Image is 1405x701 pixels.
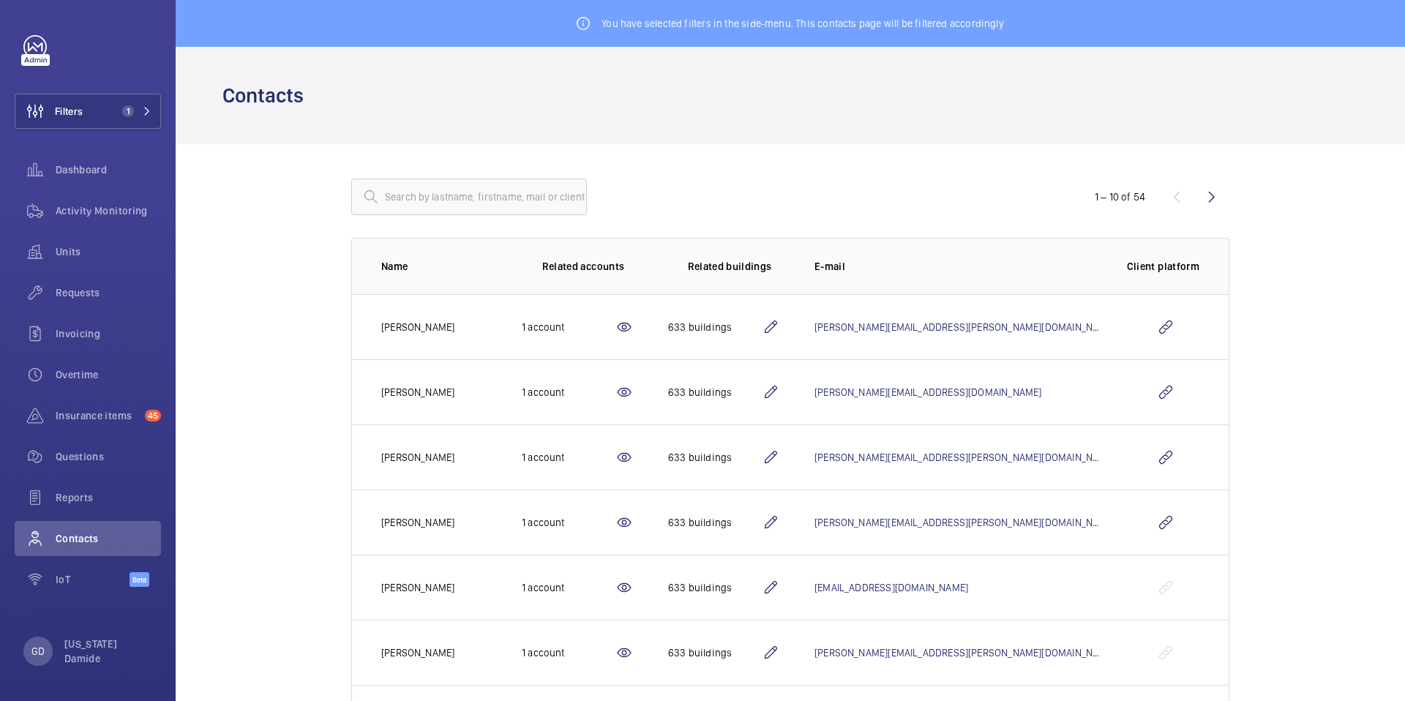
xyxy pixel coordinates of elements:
div: 633 buildings [668,580,762,595]
span: 1 [122,105,134,117]
div: 1 account [522,515,615,530]
a: [PERSON_NAME][EMAIL_ADDRESS][PERSON_NAME][DOMAIN_NAME] [814,517,1115,528]
h1: Contacts [222,82,312,109]
p: Client platform [1127,259,1199,274]
a: [PERSON_NAME][EMAIL_ADDRESS][PERSON_NAME][DOMAIN_NAME] [814,451,1115,463]
div: 633 buildings [668,515,762,530]
p: Related accounts [542,259,625,274]
p: [PERSON_NAME] [381,515,454,530]
span: IoT [56,572,130,587]
p: Name [381,259,498,274]
span: Reports [56,490,161,505]
span: 45 [145,410,161,421]
div: 1 account [522,320,615,334]
p: E-mail [814,259,1104,274]
span: Dashboard [56,162,161,177]
div: 633 buildings [668,320,762,334]
div: 1 account [522,645,615,660]
span: Overtime [56,367,161,382]
div: 1 account [522,580,615,595]
div: 1 account [522,450,615,465]
div: 633 buildings [668,450,762,465]
a: [PERSON_NAME][EMAIL_ADDRESS][DOMAIN_NAME] [814,386,1041,398]
p: [PERSON_NAME] [381,450,454,465]
span: Filters [55,104,83,119]
span: Requests [56,285,161,300]
div: 1 account [522,385,615,400]
div: 633 buildings [668,645,762,660]
a: [EMAIL_ADDRESS][DOMAIN_NAME] [814,582,968,593]
a: [PERSON_NAME][EMAIL_ADDRESS][PERSON_NAME][DOMAIN_NAME] [814,647,1115,659]
p: GD [31,644,45,659]
span: Contacts [56,531,161,546]
p: [US_STATE] Damide [64,637,152,666]
input: Search by lastname, firstname, mail or client [351,179,587,215]
div: 1 – 10 of 54 [1095,190,1145,204]
p: [PERSON_NAME] [381,320,454,334]
p: [PERSON_NAME] [381,385,454,400]
span: Units [56,244,161,259]
p: Related buildings [688,259,772,274]
span: Invoicing [56,326,161,341]
p: [PERSON_NAME] [381,645,454,660]
span: Beta [130,572,149,587]
div: 633 buildings [668,385,762,400]
p: [PERSON_NAME] [381,580,454,595]
span: Insurance items [56,408,139,423]
span: Questions [56,449,161,464]
span: Activity Monitoring [56,203,161,218]
a: [PERSON_NAME][EMAIL_ADDRESS][PERSON_NAME][DOMAIN_NAME] [814,321,1115,333]
button: Filters1 [15,94,161,129]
